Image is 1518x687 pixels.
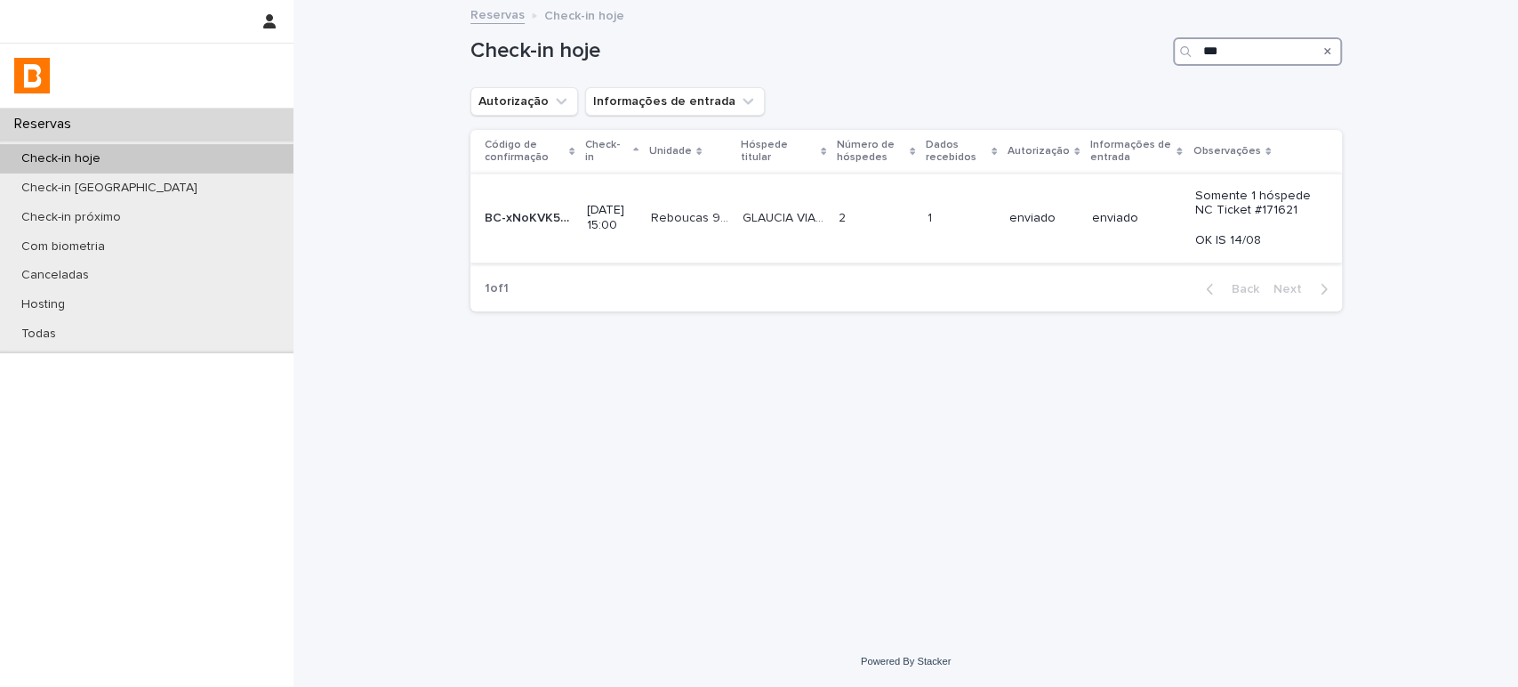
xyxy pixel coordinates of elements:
p: Check-in [GEOGRAPHIC_DATA] [7,181,212,196]
p: Informações de entrada [1090,135,1172,168]
p: Observações [1193,141,1261,161]
p: Unidade [649,141,692,161]
p: Somente 1 hóspede NC Ticket #171621 OK IS 14/08 [1195,189,1313,248]
p: BC-xNoKVK5yP [485,207,576,226]
p: Check-in [585,135,629,168]
p: Com biometria [7,239,119,255]
button: Next [1266,281,1342,297]
p: Check-in próximo [7,210,135,225]
p: Código de confirmação [485,135,565,168]
p: Check-in hoje [544,4,624,24]
h1: Check-in hoje [470,38,1166,64]
p: enviado [1092,211,1180,226]
p: Dados recebidos [926,135,987,168]
span: Back [1221,283,1259,295]
p: Hosting [7,297,79,312]
tr: BC-xNoKVK5yPBC-xNoKVK5yP [DATE] 15:00Reboucas 902Reboucas 902 GLAUCIA VIANNAGLAUCIA VIANNA 22 11 ... [470,174,1342,263]
p: Canceladas [7,268,103,283]
p: Número de hóspedes [837,135,905,168]
a: Powered By Stacker [861,656,951,667]
p: Reservas [7,116,85,133]
p: 1 [928,207,936,226]
a: Reservas [470,4,525,24]
button: Informações de entrada [585,87,765,116]
p: Hóspede titular [741,135,816,168]
p: 1 of 1 [470,267,523,311]
input: Search [1173,37,1342,66]
button: Back [1192,281,1266,297]
p: Check-in hoje [7,151,115,166]
p: Autorização [1008,141,1070,161]
p: 2 [839,207,849,226]
p: GLAUCIA VIANNA [743,207,828,226]
span: Next [1273,283,1313,295]
img: zVaNuJHRTjyIjT5M9Xd5 [14,58,50,93]
button: Autorização [470,87,578,116]
p: Todas [7,327,70,342]
p: [DATE] 15:00 [587,203,637,233]
p: Reboucas 902 [651,207,732,226]
p: enviado [1009,211,1078,226]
